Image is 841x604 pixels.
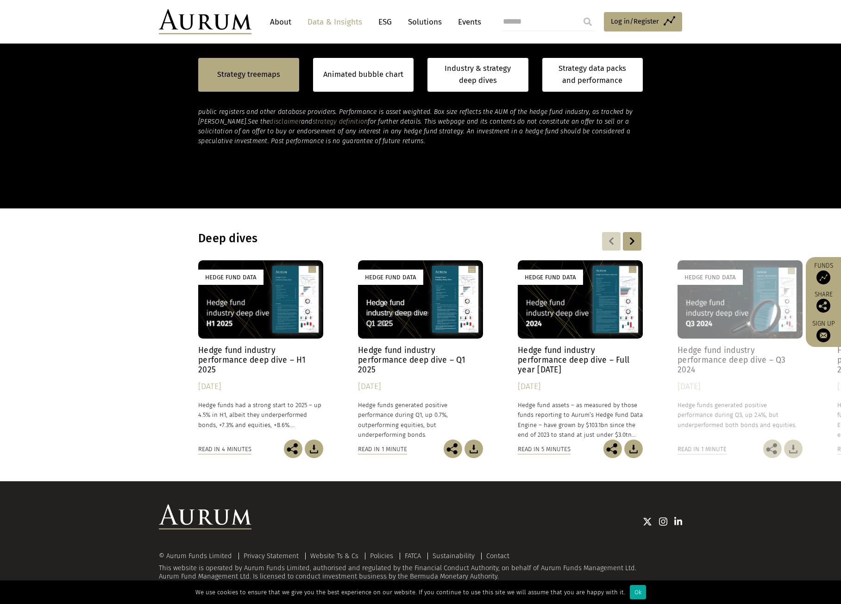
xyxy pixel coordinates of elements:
p: Hedge fund assets – as measured by those funds reporting to Aurum’s Hedge Fund Data Engine – have... [518,400,643,440]
a: Industry & strategy deep dives [427,58,528,92]
img: Twitter icon [643,517,652,526]
img: Download Article [624,440,643,458]
a: Funds [810,262,836,284]
div: [DATE] [518,380,643,393]
div: [DATE] [358,380,483,393]
a: Hedge Fund Data Hedge fund industry performance deep dive – H1 2025 [DATE] Hedge funds had a stro... [198,260,323,440]
a: Strategy data packs and performance [542,58,643,92]
img: Share this post [284,440,302,458]
img: Share this post [444,440,462,458]
a: Sign up [810,320,836,342]
img: Sign up to our newsletter [816,328,830,342]
p: Hedge funds had a strong start to 2025 – up 4.5% in H1, albeit they underperformed bonds, +7.3% a... [198,400,323,429]
img: Linkedin icon [674,517,683,526]
a: Privacy Statement [244,552,299,560]
div: Read in 1 minute [358,444,407,454]
a: Animated bubble chart [323,69,403,81]
span: Log in/Register [611,16,659,27]
div: Read in 4 minutes [198,444,251,454]
img: Download Article [305,440,323,458]
h4: Hedge fund industry performance deep dive – Q1 2025 [358,346,483,375]
h4: Hedge fund industry performance deep dive – H1 2025 [198,346,323,375]
em: $3.2 trillion of assets as at [DATE] [198,88,621,106]
a: Policies [370,552,393,560]
a: disclaimer [270,118,301,126]
div: This website is operated by Aurum Funds Limited, authorised and regulated by the Financial Conduc... [159,553,682,581]
img: Aurum Logo [159,504,251,529]
em: for further details. This webpage and its contents do not constitute an offer to sell or a solici... [198,118,630,145]
div: Share [810,291,836,313]
a: Sustainability [433,552,475,560]
img: Download Article [464,440,483,458]
input: Submit [578,13,597,31]
em: See the [248,118,270,126]
a: Log in/Register [604,12,682,31]
div: Read in 5 minutes [518,444,571,454]
a: ESG [374,13,396,31]
h3: Deep dives [198,232,523,245]
img: Share this post [603,440,622,458]
a: Events [453,13,481,31]
div: Hedge Fund Data [678,270,743,285]
p: Hedge funds generated positive performance during Q3, up 2.4%, but underperformed both bonds and ... [678,400,803,429]
img: Instagram icon [659,517,667,526]
div: [DATE] [198,380,323,393]
em: . [284,98,285,106]
p: Hedge funds generated positive performance during Q1, up 0.7%, outperforming equities, but underp... [358,400,483,440]
a: FATCA [405,552,421,560]
div: Hedge Fund Data [358,270,423,285]
a: Solutions [403,13,446,31]
a: Contact [486,552,509,560]
a: strategy definition [313,118,368,126]
a: Strategy treemaps [217,69,280,81]
div: Read in 1 minute [678,444,727,454]
img: Share this post [816,299,830,313]
div: [DATE] [678,380,803,393]
img: Share this post [763,440,782,458]
img: Aurum [159,9,251,34]
em: and [301,118,313,126]
img: Download Article [784,440,803,458]
a: Data & Insights [303,13,367,31]
a: Hedge Fund Data Hedge fund industry performance deep dive – Full year [DATE] [DATE] Hedge fund as... [518,260,643,440]
div: © Aurum Funds Limited [159,553,237,560]
div: Hedge Fund Data [518,270,583,285]
div: Hedge Fund Data [198,270,264,285]
div: Ok [630,585,646,599]
h4: Hedge fund industry performance deep dive – Q3 2024 [678,346,803,375]
h4: Hedge fund industry performance deep dive – Full year [DATE] [518,346,643,375]
a: Website Ts & Cs [310,552,358,560]
a: About [265,13,296,31]
em: Information in the database is derived from multiple sources including Aurum’s own research, regu... [198,98,633,126]
a: Hedge Fund Data Hedge fund industry performance deep dive – Q1 2025 [DATE] Hedge funds generated ... [358,260,483,440]
img: Access Funds [816,271,830,284]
